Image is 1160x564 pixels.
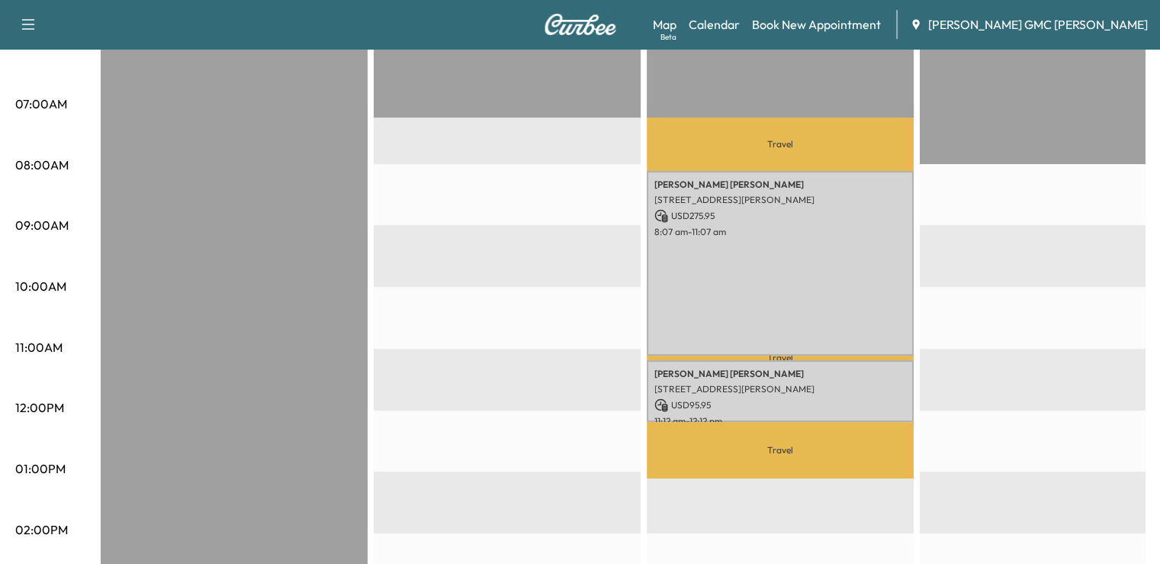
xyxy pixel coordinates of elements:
[689,15,740,34] a: Calendar
[15,338,63,356] p: 11:00AM
[654,415,906,427] p: 11:12 am - 12:12 pm
[647,118,914,171] p: Travel
[752,15,881,34] a: Book New Appointment
[647,356,914,361] p: Travel
[654,383,906,395] p: [STREET_ADDRESS][PERSON_NAME]
[544,14,617,35] img: Curbee Logo
[15,277,66,295] p: 10:00AM
[654,368,906,380] p: [PERSON_NAME] [PERSON_NAME]
[15,216,69,234] p: 09:00AM
[15,156,69,174] p: 08:00AM
[928,15,1148,34] span: [PERSON_NAME] GMC [PERSON_NAME]
[15,520,68,539] p: 02:00PM
[15,398,64,417] p: 12:00PM
[654,209,906,223] p: USD 275.95
[653,15,676,34] a: MapBeta
[654,194,906,206] p: [STREET_ADDRESS][PERSON_NAME]
[654,179,906,191] p: [PERSON_NAME] [PERSON_NAME]
[15,459,66,478] p: 01:00PM
[660,31,676,43] div: Beta
[647,422,914,479] p: Travel
[654,226,906,238] p: 8:07 am - 11:07 am
[654,398,906,412] p: USD 95.95
[15,95,67,113] p: 07:00AM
